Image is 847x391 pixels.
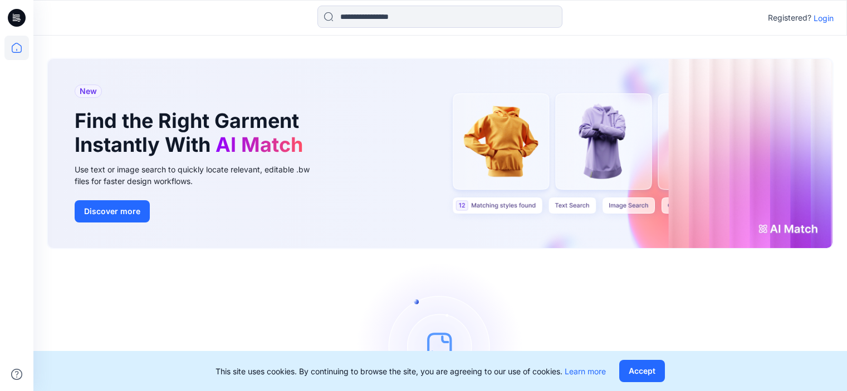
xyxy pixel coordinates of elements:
a: Learn more [565,367,606,376]
button: Discover more [75,200,150,222]
span: New [80,85,97,98]
p: Login [814,12,834,24]
h1: Find the Right Garment Instantly With [75,109,309,157]
p: Registered? [768,11,811,24]
span: AI Match [216,132,303,157]
button: Accept [619,360,665,382]
p: This site uses cookies. By continuing to browse the site, you are agreeing to our use of cookies. [216,365,606,377]
div: Use text or image search to quickly locate relevant, editable .bw files for faster design workflows. [75,164,325,187]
